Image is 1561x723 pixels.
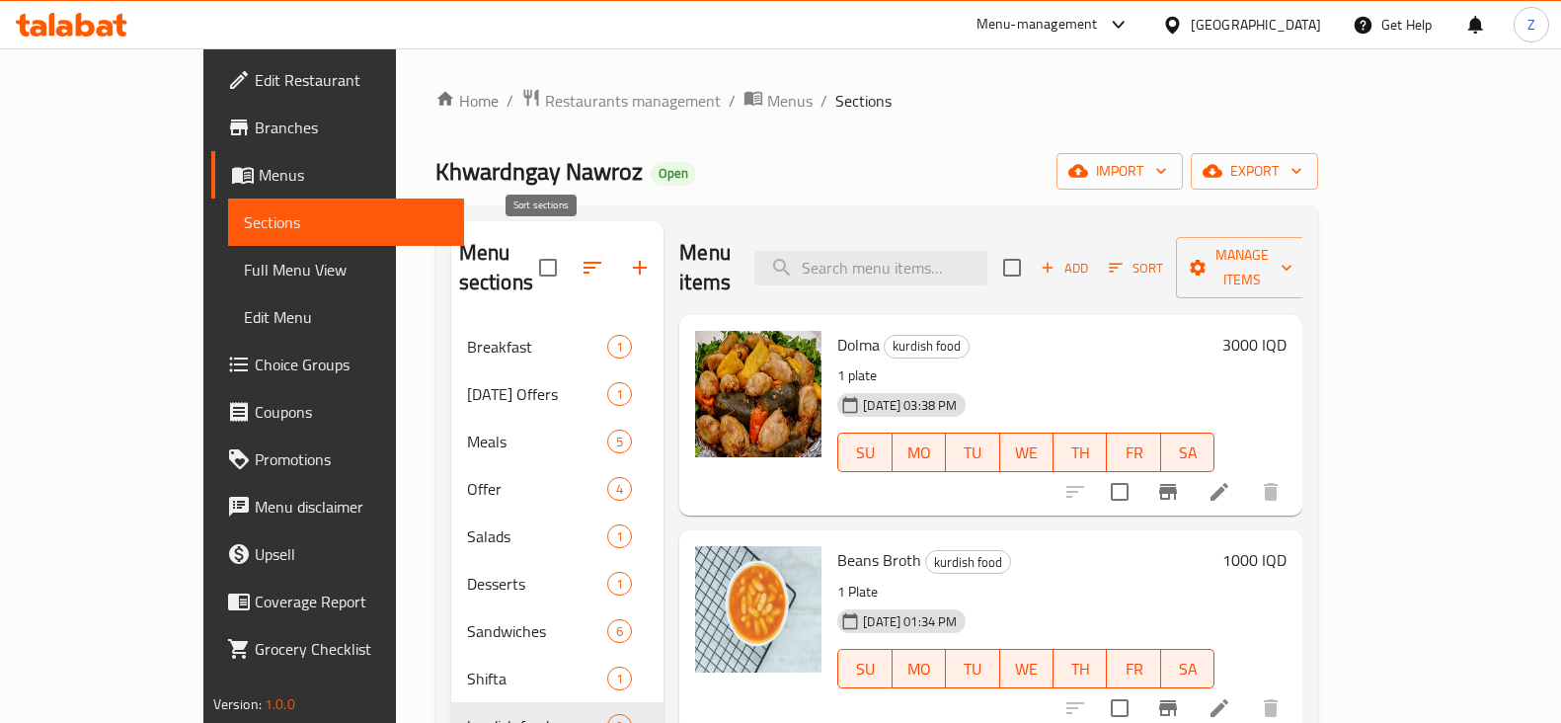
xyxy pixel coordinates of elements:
span: Menu disclaimer [255,495,448,519]
span: Z [1527,14,1535,36]
div: Shifta [467,667,608,690]
a: Edit Restaurant [211,56,464,104]
span: Sort items [1096,253,1176,283]
span: 1.0.0 [265,691,295,717]
input: search [754,251,987,285]
span: MO [900,655,938,683]
span: Beans Broth [837,545,921,575]
nav: breadcrumb [435,88,1319,114]
span: Menus [259,163,448,187]
a: Sections [228,199,464,246]
span: 1 [608,385,631,404]
a: Menus [743,88,813,114]
button: FR [1107,433,1160,472]
img: Beans Broth [695,546,821,673]
a: Promotions [211,436,464,483]
div: items [607,667,632,690]
span: 1 [608,575,631,594]
span: SU [846,655,884,683]
button: import [1056,153,1183,190]
span: Full Menu View [244,258,448,281]
span: TU [954,655,991,683]
button: TH [1054,649,1107,688]
button: TH [1054,433,1107,472]
li: / [507,89,513,113]
a: Edit Menu [228,293,464,341]
span: Select section [991,247,1033,288]
span: Edit Menu [244,305,448,329]
button: Manage items [1176,237,1308,298]
div: Desserts [467,572,608,596]
span: kurdish food [926,551,1010,574]
a: Choice Groups [211,341,464,388]
a: Coverage Report [211,578,464,625]
span: Choice Groups [255,353,448,376]
span: Salads [467,524,608,548]
button: WE [1000,433,1054,472]
span: MO [900,439,938,467]
div: [DATE] Offers1 [451,370,664,418]
a: Upsell [211,530,464,578]
div: Desserts1 [451,560,664,607]
span: SU [846,439,884,467]
span: TH [1061,439,1099,467]
p: 1 plate [837,363,1214,388]
h2: Menu items [679,238,731,297]
a: Full Menu View [228,246,464,293]
div: Offer4 [451,465,664,513]
span: Open [651,165,696,182]
span: Sort [1109,257,1163,280]
span: Add item [1033,253,1096,283]
button: delete [1247,468,1294,516]
button: SU [837,433,892,472]
span: [DATE] 01:34 PM [855,612,965,631]
span: 5 [608,433,631,451]
a: Restaurants management [521,88,721,114]
button: Branch-specific-item [1144,468,1192,516]
span: 4 [608,480,631,499]
span: Grocery Checklist [255,637,448,661]
span: kurdish food [885,335,969,358]
div: items [607,524,632,548]
span: Khwardngay Nawroz [435,149,643,194]
div: Breakfast1 [451,323,664,370]
div: kurdish food [884,335,970,359]
button: WE [1000,649,1054,688]
span: Select to update [1099,471,1140,513]
h6: 3000 IQD [1222,331,1287,359]
span: WE [1008,655,1046,683]
span: Restaurants management [545,89,721,113]
span: Upsell [255,542,448,566]
span: TH [1061,655,1099,683]
div: Sandwiches6 [451,607,664,655]
li: / [729,89,736,113]
button: TU [946,649,999,688]
span: WE [1008,439,1046,467]
a: Home [435,89,499,113]
span: Meals [467,430,608,453]
p: 1 Plate [837,580,1214,604]
h6: 1000 IQD [1222,546,1287,574]
span: [DATE] 03:38 PM [855,396,965,415]
a: Edit menu item [1208,480,1231,504]
span: 6 [608,622,631,641]
span: Edit Restaurant [255,68,448,92]
span: Manage items [1192,243,1292,292]
button: TU [946,433,999,472]
span: export [1207,159,1302,184]
img: Dolma [695,331,821,457]
span: Coverage Report [255,590,448,613]
button: Add section [616,244,663,291]
span: Sandwiches [467,619,608,643]
div: [GEOGRAPHIC_DATA] [1191,14,1321,36]
span: FR [1115,655,1152,683]
button: FR [1107,649,1160,688]
div: items [607,477,632,501]
span: 1 [608,670,631,688]
a: Branches [211,104,464,151]
div: items [607,619,632,643]
div: items [607,335,632,359]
